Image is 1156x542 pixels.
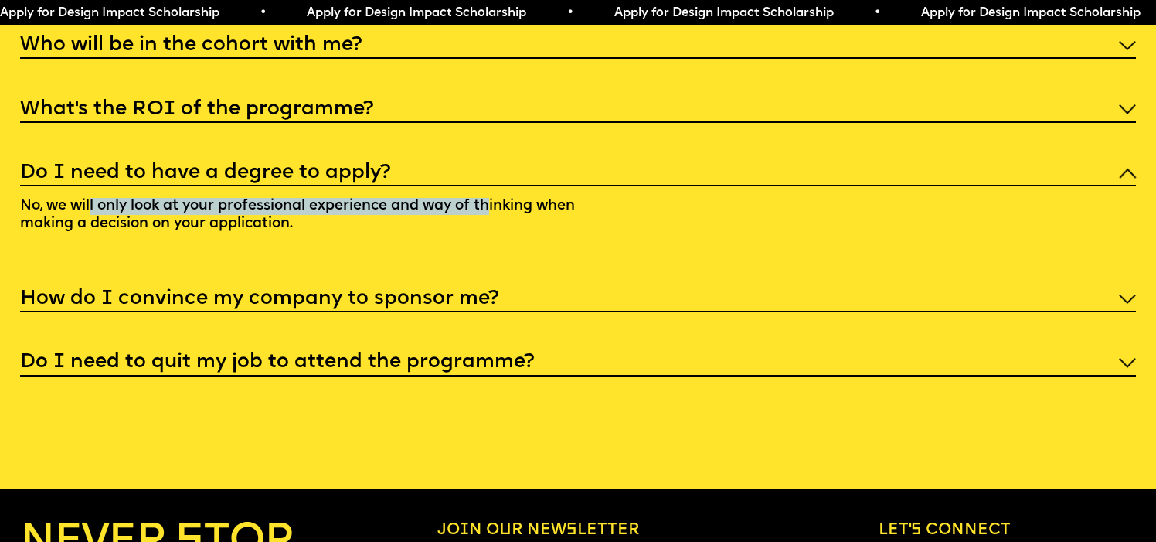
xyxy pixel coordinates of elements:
[20,355,534,370] h5: Do I need to quit my job to attend the programme?
[874,7,881,19] span: •
[260,7,267,19] span: •
[20,186,598,249] p: No, we will only look at your professional experience and way of thinking when making a decision ...
[20,291,498,307] h5: How do I convince my company to sponsor me?
[437,521,758,540] h6: Join our newsletter
[20,38,362,53] h5: Who will be in the cohort with me?
[566,7,573,19] span: •
[20,102,373,118] h5: What’s the ROI of the programme?
[879,521,1137,540] h6: Let’s connect
[20,165,390,181] h5: Do I need to have a degree to apply?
